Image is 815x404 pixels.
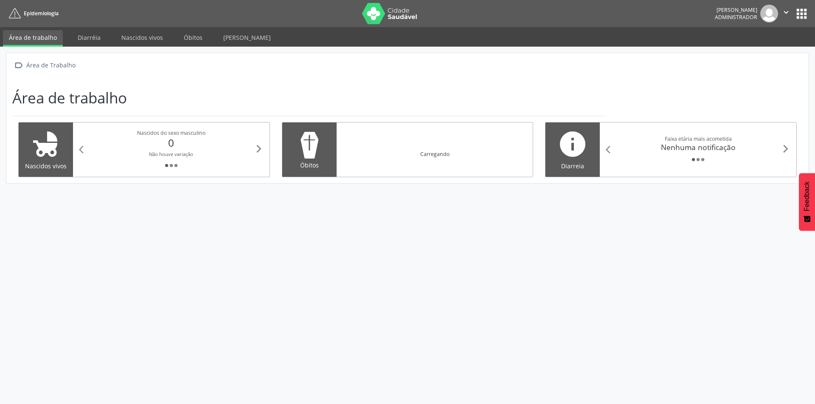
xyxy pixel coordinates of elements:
button: apps [794,6,809,21]
a: Diarréia [72,30,107,45]
div: Óbitos [288,161,331,170]
a:  Área de Trabalho [12,59,77,71]
i: arrow_back_ios [79,145,88,154]
i: fiber_manual_record [164,163,169,168]
i: fiber_manual_record [169,163,174,168]
i:  [12,59,25,71]
a: Área de trabalho [3,30,63,47]
div: Área de Trabalho [25,59,77,71]
div: Nascidos vivos [25,162,67,170]
button:  [778,5,794,22]
div: [PERSON_NAME] [715,6,757,14]
span: Epidemiologia [24,10,59,17]
div: Carregando [420,150,450,158]
div: Diarreia [551,162,594,170]
div: 0 [88,137,254,149]
i: fiber_manual_record [691,157,696,162]
button: Feedback - Mostrar pesquisa [799,173,815,231]
i:  [781,8,791,17]
i: info [557,129,588,159]
span: Administrador [715,14,757,21]
a: [PERSON_NAME] [217,30,277,45]
i: fiber_manual_record [174,163,178,168]
a: Epidemiologia [6,6,59,20]
span: Feedback [803,181,811,211]
i: fiber_manual_record [700,157,705,162]
img: img [760,5,778,22]
i: arrow_back_ios [606,145,615,154]
div: Nascidos do sexo masculino [88,129,254,137]
a: Óbitos [178,30,208,45]
i: arrow_forward_ios [781,144,790,153]
small: Não houve variação [149,151,193,157]
div: Faixa etária mais acometida [615,135,781,142]
i: child_friendly [31,129,61,159]
i: arrow_forward_ios [254,144,264,153]
a: Nascidos vivos [115,30,169,45]
i: fiber_manual_record [696,157,700,162]
div: Nenhuma notificação [615,142,781,152]
h1: Área de trabalho [12,89,127,107]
